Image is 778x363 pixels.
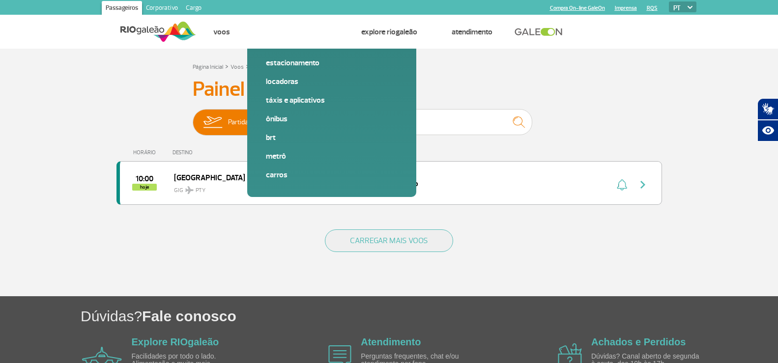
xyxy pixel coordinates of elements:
a: Ônibus [266,113,398,124]
a: Carros [266,169,398,180]
img: sino-painel-voo.svg [617,179,627,191]
span: Fale conosco [142,308,236,324]
a: Passageiros [102,1,142,17]
div: HORÁRIO [119,149,173,156]
a: Explore RIOgaleão [361,27,417,37]
a: Locadoras [266,76,398,87]
a: Metrô [266,151,398,162]
span: 2025-09-28 10:00:00 [136,175,153,182]
a: RQS [647,5,658,11]
a: Página Inicial [193,63,223,71]
a: Voos [213,27,230,37]
input: Voo, cidade ou cia aérea [336,109,532,135]
a: Estacionamento [266,57,398,68]
span: PTY [196,186,205,195]
a: Explore RIOgaleão [132,336,219,347]
span: Partidas [228,110,252,135]
a: BRT [266,132,398,143]
a: Como chegar e sair [264,27,327,37]
a: Cargo [182,1,205,17]
a: Corporativo [142,1,182,17]
a: Compra On-line GaleOn [550,5,605,11]
img: destiny_airplane.svg [185,186,194,194]
button: Abrir recursos assistivos. [757,120,778,141]
div: Plugin de acessibilidade da Hand Talk. [757,98,778,141]
h1: Dúvidas? [81,306,778,326]
button: Abrir tradutor de língua de sinais. [757,98,778,120]
a: Táxis e aplicativos [266,95,398,106]
a: > [246,60,249,72]
img: seta-direita-painel-voo.svg [637,179,649,191]
a: Achados e Perdidos [591,336,686,347]
button: CARREGAR MAIS VOOS [325,229,453,252]
a: Imprensa [615,5,637,11]
h3: Painel de Voos [193,77,586,102]
a: Atendimento [452,27,492,37]
span: hoje [132,184,157,191]
img: slider-embarque [197,110,228,135]
span: GIG [174,181,237,195]
a: Voos [231,63,244,71]
span: [GEOGRAPHIC_DATA] [174,171,237,184]
div: DESTINO [173,149,244,156]
a: > [225,60,229,72]
a: Atendimento [361,336,421,347]
div: CIA AÉREA [244,149,293,156]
